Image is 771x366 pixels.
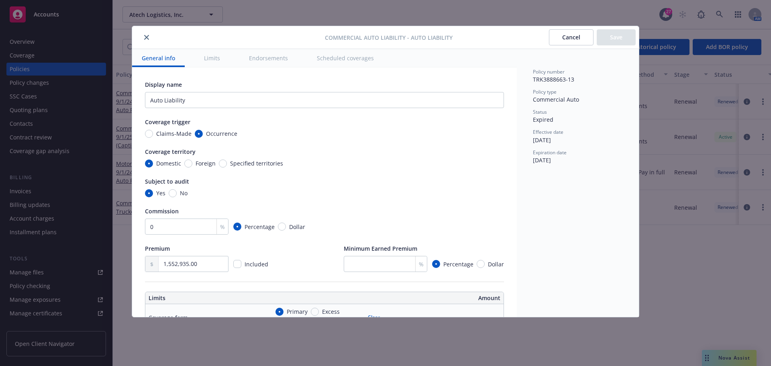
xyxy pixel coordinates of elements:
span: Policy number [533,68,565,75]
span: Coverage territory [145,148,196,155]
span: Expiration date [533,149,567,156]
button: Cancel [549,29,594,45]
span: Policy type [533,88,557,95]
span: Commercial Auto Liability - Auto Liability [325,33,453,42]
button: General info [132,49,185,67]
span: Percentage [443,260,473,268]
input: Yes [145,189,153,197]
span: Occurrence [206,129,237,138]
button: Clear [363,312,385,323]
span: Primary [287,307,308,316]
input: Occurrence [195,130,203,138]
input: Percentage [432,260,440,268]
span: Claims-Made [156,129,192,138]
input: Dollar [477,260,485,268]
input: 0.00 [159,256,228,272]
input: Specified territories [219,159,227,168]
span: Specified territories [230,159,283,168]
span: Expired [533,116,553,123]
span: Percentage [245,223,275,231]
span: Dollar [488,260,504,268]
span: Coverage trigger [145,118,190,126]
input: Percentage [233,223,241,231]
input: Excess [311,308,319,316]
span: Included [245,260,268,268]
span: Premium [145,245,170,252]
div: Coverage form [149,313,188,322]
input: Primary [275,308,284,316]
span: Commercial Auto [533,96,579,103]
span: TRK3888663-13 [533,76,574,83]
input: Dollar [278,223,286,231]
span: Minimum Earned Premium [344,245,417,252]
span: Subject to audit [145,178,189,185]
button: close [142,33,151,42]
span: Domestic [156,159,181,168]
th: Limits [145,292,289,304]
span: Display name [145,81,182,88]
span: Dollar [289,223,305,231]
span: Effective date [533,129,563,135]
span: Yes [156,189,165,197]
span: [DATE] [533,136,551,144]
span: Status [533,108,547,115]
span: Foreign [196,159,216,168]
span: [DATE] [533,156,551,164]
button: Limits [194,49,230,67]
span: No [180,189,188,197]
span: % [220,223,225,231]
input: Foreign [184,159,192,168]
button: Endorsements [239,49,298,67]
input: Domestic [145,159,153,168]
button: Scheduled coverages [307,49,383,67]
input: No [169,189,177,197]
span: % [419,260,424,268]
th: Amount [328,292,504,304]
span: Commission [145,207,179,215]
span: Excess [322,307,340,316]
input: Claims-Made [145,130,153,138]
